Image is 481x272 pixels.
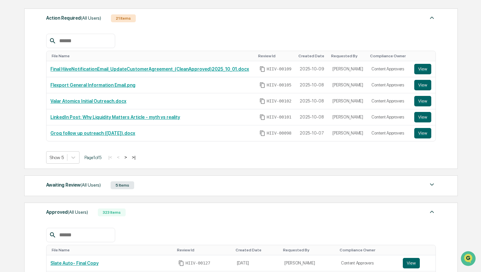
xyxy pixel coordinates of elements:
div: Toggle SortBy [177,248,230,252]
div: Toggle SortBy [52,248,172,252]
td: [PERSON_NAME] [329,77,367,93]
a: Slate Auto- Final Copy [50,261,98,266]
a: View [403,258,432,268]
button: View [414,96,431,106]
button: > [122,154,129,160]
div: Toggle SortBy [340,248,396,252]
img: caret [428,14,436,22]
button: View [403,258,420,268]
td: Content Approvers [367,77,410,93]
td: Content Approvers [367,61,410,77]
span: (All Users) [68,209,88,215]
button: View [414,80,431,90]
td: 2025-10-08 [296,93,329,109]
div: 🔎 [7,96,12,101]
div: 🖐️ [7,83,12,88]
div: Toggle SortBy [52,54,253,58]
span: HIIV-00105 [267,82,292,88]
button: |< [106,154,114,160]
a: 🖐️Preclearance [4,80,45,92]
span: Copy Id [259,130,265,136]
td: [PERSON_NAME] [329,125,367,141]
a: View [414,96,432,106]
span: Copy Id [259,66,265,72]
td: Content Approvers [337,255,399,271]
div: 5 Items [111,181,134,189]
span: Pylon [65,111,79,116]
span: (All Users) [81,15,101,21]
button: < [115,154,121,160]
a: Powered byPylon [46,111,79,116]
span: Attestations [54,82,81,89]
a: View [414,80,432,90]
span: Copy Id [259,82,265,88]
button: View [414,112,431,122]
div: Toggle SortBy [258,54,293,58]
span: HIIV-00098 [267,131,292,136]
div: Toggle SortBy [298,54,326,58]
td: Content Approvers [367,109,410,125]
div: Approved [46,208,88,216]
a: View [414,112,432,122]
a: Final HiiveNotificationEmail_UpdateCustomerAgreement_(CleanApproved)2025_10_01.docx [50,66,249,72]
a: LinkedIn Post: Why Liquidity Matters Article - myth vs reality [50,115,180,120]
span: Copy Id [259,114,265,120]
td: Content Approvers [367,125,410,141]
span: HIIV-00109 [267,66,292,72]
button: Start new chat [111,52,119,60]
a: Groq follow up outreach ([DATE]).docx [50,131,135,136]
button: View [414,64,431,74]
span: HIIV-00102 [267,99,292,104]
div: Toggle SortBy [331,54,365,58]
td: [PERSON_NAME] [329,93,367,109]
td: 2025-10-08 [296,109,329,125]
div: Action Required [46,14,101,22]
span: Copy Id [178,260,184,266]
span: (All Users) [80,182,101,188]
td: [PERSON_NAME] [329,109,367,125]
iframe: Open customer support [460,250,478,268]
div: We're available if you need us! [22,57,83,62]
button: View [414,128,431,138]
a: 🗄️Attestations [45,80,84,92]
td: [DATE] [233,255,280,271]
button: >| [130,154,137,160]
img: caret [428,181,436,189]
a: View [414,64,432,74]
a: Flexport General Information Email.png [50,82,135,88]
a: 🔎Data Lookup [4,92,44,104]
div: Toggle SortBy [370,54,408,58]
img: caret [428,208,436,216]
span: HIIV-00101 [267,115,292,120]
span: Page 1 of 5 [84,155,101,160]
div: 🗄️ [47,83,53,88]
div: Toggle SortBy [404,248,433,252]
td: 2025-10-09 [296,61,329,77]
span: Copy Id [259,98,265,104]
div: Toggle SortBy [236,248,278,252]
td: [PERSON_NAME] [329,61,367,77]
span: HIIV-00127 [186,261,210,266]
div: Toggle SortBy [416,54,433,58]
img: 1746055101610-c473b297-6a78-478c-a979-82029cc54cd1 [7,50,18,62]
span: Data Lookup [13,95,41,101]
div: Awaiting Review [46,181,101,189]
a: Valar Atomics Initial Outreach.docx [50,99,126,104]
td: 2025-10-08 [296,77,329,93]
a: View [414,128,432,138]
div: Toggle SortBy [283,248,334,252]
span: Preclearance [13,82,42,89]
div: Start new chat [22,50,107,57]
div: 323 Items [98,209,126,216]
div: 21 Items [111,14,136,22]
td: Content Approvers [367,93,410,109]
td: [PERSON_NAME] [280,255,337,271]
p: How can we help? [7,14,119,24]
td: 2025-10-07 [296,125,329,141]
